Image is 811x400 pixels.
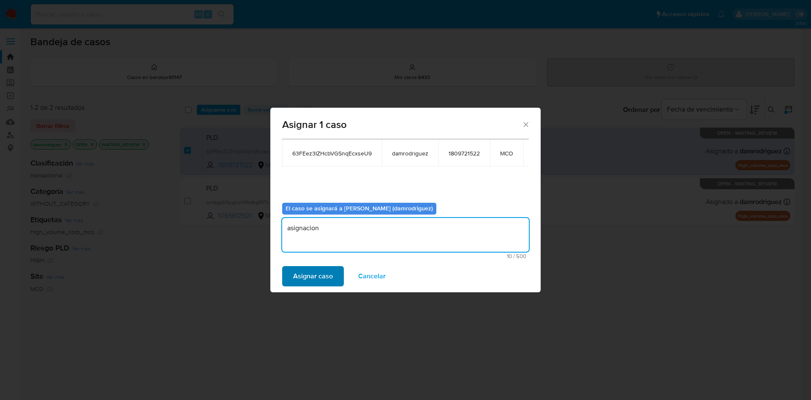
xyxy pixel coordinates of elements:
[270,108,541,292] div: assign-modal
[522,120,529,128] button: Cerrar ventana
[293,267,333,286] span: Asignar caso
[500,150,513,157] span: MCO
[282,218,529,252] textarea: asignacion
[392,150,428,157] span: damrodriguez
[358,267,386,286] span: Cancelar
[285,253,526,259] span: Máximo 500 caracteres
[282,266,344,286] button: Asignar caso
[292,150,372,157] span: 63FEez3IZHcbVGSnqEcxseU9
[347,266,397,286] button: Cancelar
[286,204,433,212] b: El caso se asignará a [PERSON_NAME] (damrodriguez)
[282,120,522,130] span: Asignar 1 caso
[449,150,480,157] span: 1809721522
